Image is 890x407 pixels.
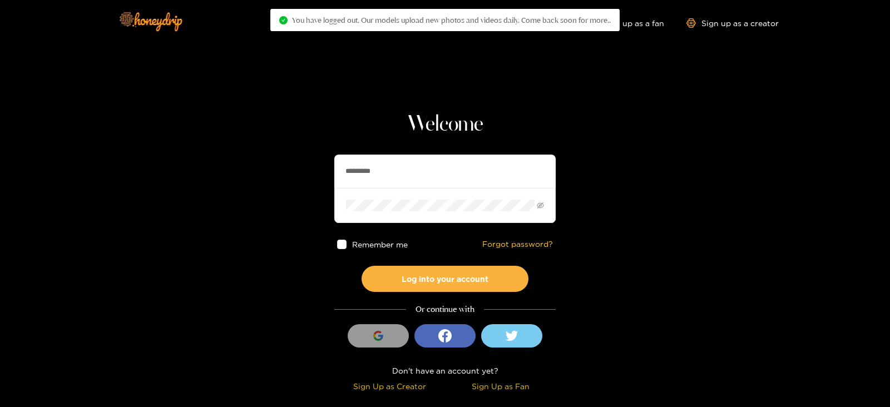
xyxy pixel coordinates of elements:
[334,364,556,377] div: Don't have an account yet?
[362,266,528,292] button: Log into your account
[334,303,556,316] div: Or continue with
[279,16,288,24] span: check-circle
[352,240,408,249] span: Remember me
[337,380,442,393] div: Sign Up as Creator
[334,111,556,138] h1: Welcome
[686,18,779,28] a: Sign up as a creator
[448,380,553,393] div: Sign Up as Fan
[588,18,664,28] a: Sign up as a fan
[537,202,544,209] span: eye-invisible
[292,16,611,24] span: You have logged out. Our models upload new photos and videos daily. Come back soon for more..
[482,240,553,249] a: Forgot password?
